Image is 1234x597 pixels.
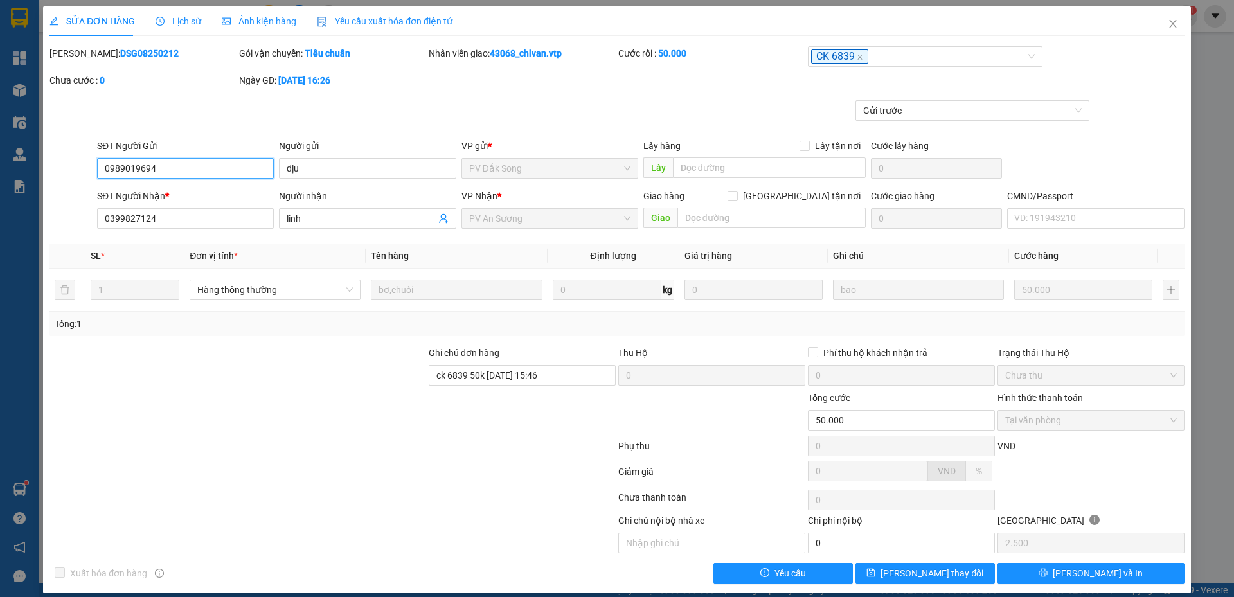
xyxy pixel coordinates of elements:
input: Nhập ghi chú [618,533,805,553]
label: Hình thức thanh toán [997,393,1083,403]
div: Nhân viên giao: [429,46,616,60]
div: Phụ thu [617,439,807,461]
span: Giao hàng [643,191,684,201]
span: Định lượng [591,251,636,261]
button: delete [55,280,75,300]
div: [GEOGRAPHIC_DATA] [997,513,1185,533]
span: save [866,568,875,578]
span: Lịch sử [156,16,201,26]
span: Lấy tận nơi [810,139,866,153]
div: Chưa thanh toán [617,490,807,513]
span: Thu Hộ [618,348,648,358]
span: Giao [643,208,677,228]
div: Ngày GD: [239,73,426,87]
button: plus [1163,280,1179,300]
input: Ghi Chú [833,280,1004,300]
span: user-add [438,213,449,224]
span: Chưa thu [1005,366,1177,385]
b: Tiêu chuẩn [305,48,350,58]
span: Tại văn phòng [1005,411,1177,430]
label: Ghi chú đơn hàng [429,348,499,358]
input: Dọc đường [677,208,866,228]
span: Giá trị hàng [684,251,732,261]
span: Đơn vị tính [190,251,238,261]
label: Cước giao hàng [871,191,934,201]
span: PV An Sương [469,209,630,228]
span: CK 6839 [811,49,868,64]
div: VP gửi [461,139,638,153]
div: Tổng: 1 [55,317,476,331]
span: Yêu cầu xuất hóa đơn điện tử [317,16,452,26]
span: printer [1039,568,1048,578]
div: Cước rồi : [618,46,805,60]
div: Gói vận chuyển: [239,46,426,60]
label: Cước lấy hàng [871,141,929,151]
div: CMND/Passport [1007,189,1184,203]
span: close [857,54,863,60]
div: Người gửi [279,139,456,153]
input: VD: Bàn, Ghế [371,280,542,300]
div: SĐT Người Nhận [97,189,274,203]
span: Hàng thông thường [197,280,353,299]
input: 0 [1014,280,1152,300]
button: save[PERSON_NAME] thay đổi [855,563,995,584]
div: Giảm giá [617,465,807,487]
span: Ảnh kiện hàng [222,16,296,26]
span: Gửi trước [863,101,1082,120]
span: Xuất hóa đơn hàng [65,566,152,580]
span: picture [222,17,231,26]
span: Lấy [643,157,673,178]
b: [DATE] 16:26 [278,75,330,85]
span: Yêu cầu [774,566,806,580]
b: 43068_chivan.vtp [490,48,562,58]
span: info-circle [155,569,164,578]
span: Tổng cước [808,393,850,403]
input: Ghi chú đơn hàng [429,365,616,386]
span: VND [938,466,956,476]
span: Tên hàng [371,251,409,261]
b: 0 [100,75,105,85]
span: SỬA ĐƠN HÀNG [49,16,135,26]
span: close [1168,19,1178,29]
span: [GEOGRAPHIC_DATA] tận nơi [738,189,866,203]
span: PV Đắk Song [469,159,630,178]
div: SĐT Người Gửi [97,139,274,153]
span: Cước hàng [1014,251,1059,261]
img: icon [317,17,327,27]
span: SL [91,251,101,261]
span: VP Nhận [461,191,497,201]
div: [PERSON_NAME]: [49,46,237,60]
div: Chi phí nội bộ [808,513,995,533]
input: Dọc đường [673,157,866,178]
span: clock-circle [156,17,165,26]
th: Ghi chú [828,244,1009,269]
b: 50.000 [658,48,686,58]
span: VND [997,441,1015,451]
b: DSG08250212 [120,48,179,58]
div: Chưa cước : [49,73,237,87]
div: Trạng thái Thu Hộ [997,346,1185,360]
span: kg [661,280,674,300]
div: Ghi chú nội bộ nhà xe [618,513,805,533]
span: [PERSON_NAME] và In [1053,566,1143,580]
button: printer[PERSON_NAME] và In [997,563,1185,584]
span: % [976,466,982,476]
div: Người nhận [279,189,456,203]
span: edit [49,17,58,26]
button: Close [1155,6,1191,42]
span: [PERSON_NAME] thay đổi [881,566,983,580]
button: exclamation-circleYêu cầu [713,563,853,584]
input: Cước giao hàng [871,208,1002,229]
span: exclamation-circle [760,568,769,578]
input: 0 [684,280,823,300]
input: Cước lấy hàng [871,158,1002,179]
span: Lấy hàng [643,141,681,151]
span: info-circle [1089,515,1100,525]
span: Phí thu hộ khách nhận trả [818,346,933,360]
